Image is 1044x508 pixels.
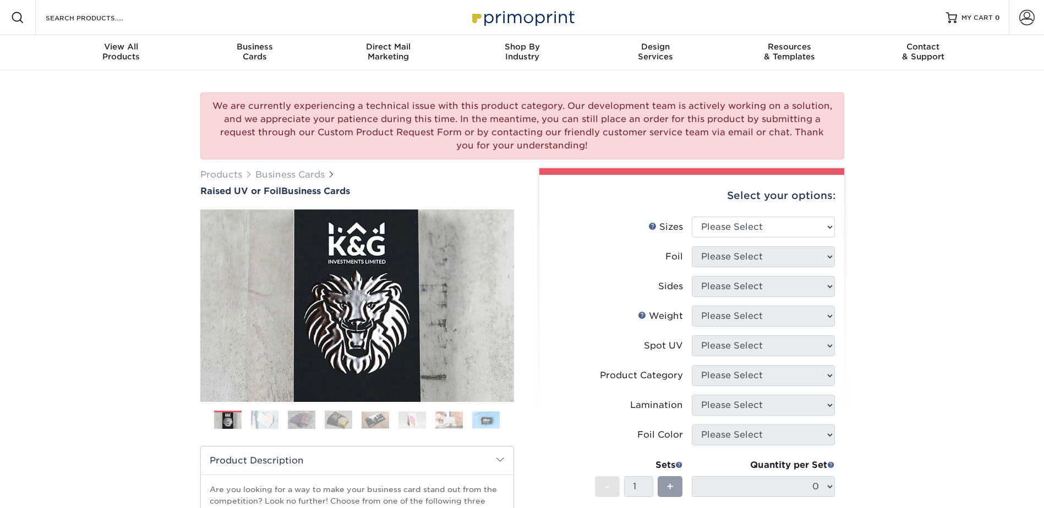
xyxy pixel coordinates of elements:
[321,35,455,70] a: Direct MailMarketing
[455,35,589,70] a: Shop ByIndustry
[398,411,426,428] img: Business Cards 06
[54,42,188,52] span: View All
[600,369,683,382] div: Product Category
[644,339,683,352] div: Spot UV
[200,169,242,180] a: Products
[638,310,683,323] div: Weight
[188,42,321,62] div: Cards
[595,459,683,472] div: Sets
[200,186,514,196] h1: Business Cards
[362,411,389,428] img: Business Cards 05
[467,5,577,29] img: Primoprint
[455,42,589,52] span: Shop By
[589,35,723,70] a: DesignServices
[605,478,610,495] span: -
[288,410,315,429] img: Business Cards 03
[723,42,856,52] span: Resources
[665,250,683,263] div: Foil
[188,35,321,70] a: BusinessCards
[648,220,683,234] div: Sizes
[214,407,242,434] img: Business Cards 01
[637,428,683,441] div: Foil Color
[589,42,723,52] span: Design
[188,42,321,52] span: Business
[200,186,281,196] span: Raised UV or Foil
[201,446,513,474] h2: Product Description
[54,42,188,62] div: Products
[200,149,514,462] img: Raised UV or Foil 01
[435,411,463,428] img: Business Cards 07
[856,42,990,62] div: & Support
[692,459,835,472] div: Quantity per Set
[658,280,683,293] div: Sides
[630,399,683,412] div: Lamination
[321,42,455,62] div: Marketing
[723,42,856,62] div: & Templates
[723,35,856,70] a: Resources& Templates
[455,42,589,62] div: Industry
[961,13,993,23] span: MY CART
[472,411,500,428] img: Business Cards 08
[54,35,188,70] a: View AllProducts
[200,186,514,196] a: Raised UV or FoilBusiness Cards
[200,92,844,159] div: We are currently experiencing a technical issue with this product category. Our development team ...
[856,42,990,52] span: Contact
[45,11,152,24] input: SEARCH PRODUCTS.....
[548,175,835,217] div: Select your options:
[589,42,723,62] div: Services
[251,410,278,429] img: Business Cards 02
[325,410,352,429] img: Business Cards 04
[255,169,325,180] a: Business Cards
[666,478,674,495] span: +
[856,35,990,70] a: Contact& Support
[995,14,1000,21] span: 0
[321,42,455,52] span: Direct Mail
